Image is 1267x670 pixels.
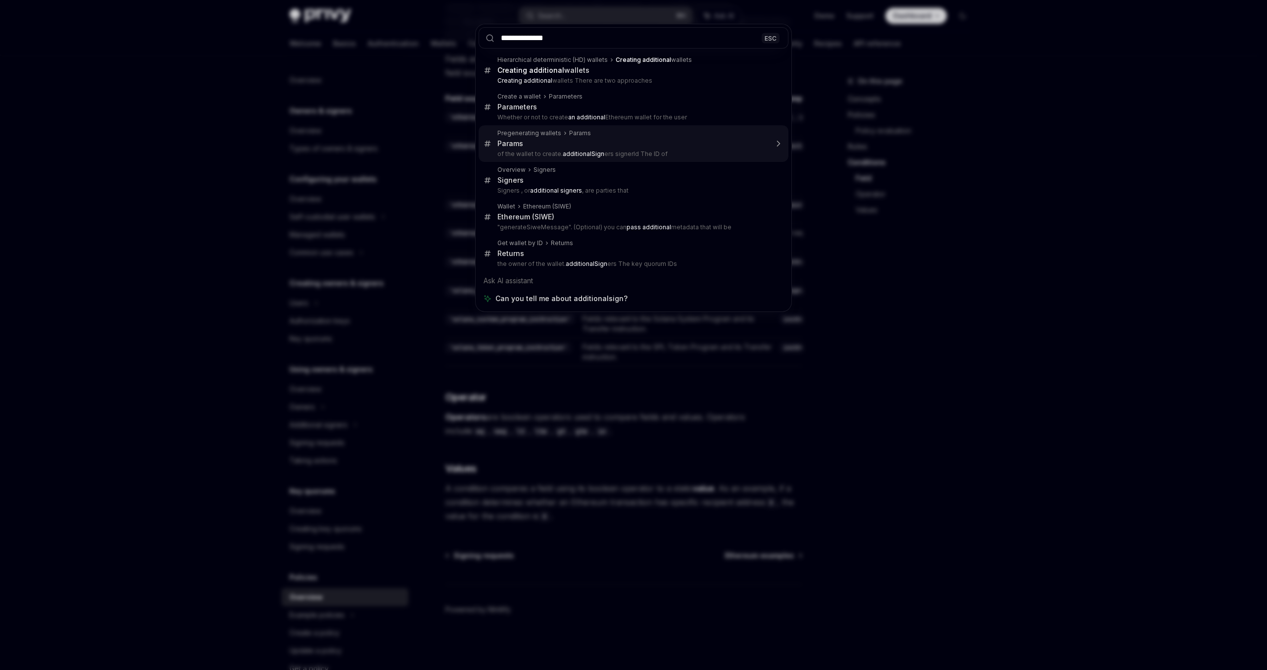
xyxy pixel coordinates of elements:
p: Whether or not to create Ethereum wallet for the user [497,113,768,121]
b: an additional [568,113,605,121]
b: additionalSign [563,150,604,157]
div: Signers [534,166,556,174]
div: Hierarchical deterministic (HD) wallets [497,56,608,64]
div: Ethereum (SIWE) [523,203,571,210]
b: additional signers [530,187,582,194]
div: Params [497,139,523,148]
b: Creating additional [497,77,552,84]
p: wallets There are two approaches [497,77,768,85]
b: Creating additional [616,56,671,63]
b: pass additional [627,223,671,231]
b: Creating additional [497,66,564,74]
p: "generateSiweMessage". (Optional) you can metadata that will be [497,223,768,231]
p: of the wallet to create. ers signerId The ID of [497,150,768,158]
div: wallets [616,56,692,64]
p: the owner of the wallet. ers The key quorum IDs [497,260,768,268]
div: Ask AI assistant [479,272,788,290]
div: Parameters [497,103,537,111]
div: Overview [497,166,526,174]
div: Params [569,129,591,137]
b: additionalSign [566,260,607,267]
div: Wallet [497,203,515,210]
div: ESC [762,33,780,43]
div: Signers [497,176,524,185]
div: wallets [497,66,589,75]
div: Ethereum (SIWE) [497,212,554,221]
p: Signers , or , are parties that [497,187,768,195]
div: Get wallet by ID [497,239,543,247]
div: Returns [551,239,573,247]
div: Create a wallet [497,93,541,101]
div: Returns [497,249,524,258]
span: Can you tell me about additionalsign? [495,294,628,304]
div: Parameters [549,93,583,101]
div: Pregenerating wallets [497,129,561,137]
